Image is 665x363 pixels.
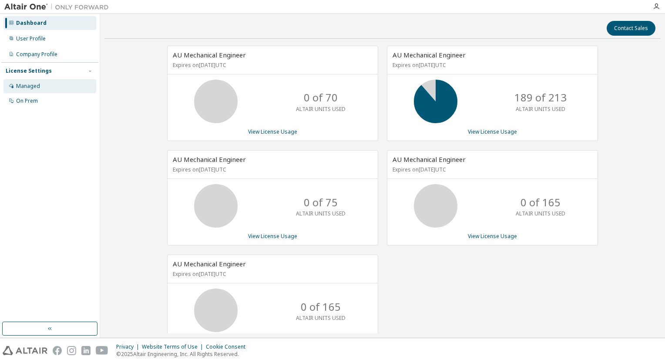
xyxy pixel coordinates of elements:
[393,61,590,69] p: Expires on [DATE] UTC
[116,350,251,358] p: © 2025 Altair Engineering, Inc. All Rights Reserved.
[16,97,38,104] div: On Prem
[296,210,346,217] p: ALTAIR UNITS USED
[173,155,246,164] span: AU Mechanical Engineer
[173,166,370,173] p: Expires on [DATE] UTC
[468,128,517,135] a: View License Usage
[16,51,57,58] div: Company Profile
[516,105,565,113] p: ALTAIR UNITS USED
[607,21,655,36] button: Contact Sales
[206,343,251,350] div: Cookie Consent
[296,314,346,322] p: ALTAIR UNITS USED
[81,346,91,355] img: linkedin.svg
[6,67,52,74] div: License Settings
[304,90,338,105] p: 0 of 70
[468,232,517,240] a: View License Usage
[53,346,62,355] img: facebook.svg
[173,259,246,268] span: AU Mechanical Engineer
[393,50,466,59] span: AU Mechanical Engineer
[296,105,346,113] p: ALTAIR UNITS USED
[393,155,466,164] span: AU Mechanical Engineer
[16,83,40,90] div: Managed
[301,299,341,314] p: 0 of 165
[4,3,113,11] img: Altair One
[96,346,108,355] img: youtube.svg
[393,166,590,173] p: Expires on [DATE] UTC
[3,346,47,355] img: altair_logo.svg
[173,270,370,278] p: Expires on [DATE] UTC
[516,210,565,217] p: ALTAIR UNITS USED
[16,35,46,42] div: User Profile
[248,232,297,240] a: View License Usage
[521,195,561,210] p: 0 of 165
[173,61,370,69] p: Expires on [DATE] UTC
[248,128,297,135] a: View License Usage
[16,20,47,27] div: Dashboard
[304,195,338,210] p: 0 of 75
[514,90,567,105] p: 189 of 213
[116,343,142,350] div: Privacy
[67,346,76,355] img: instagram.svg
[142,343,206,350] div: Website Terms of Use
[173,50,246,59] span: AU Mechanical Engineer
